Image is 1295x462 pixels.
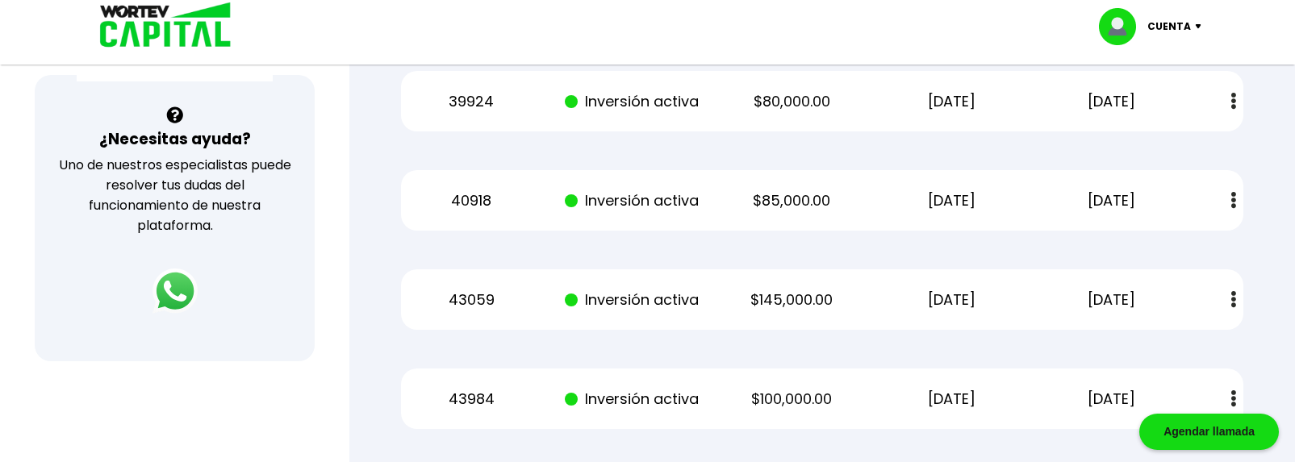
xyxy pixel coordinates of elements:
[404,387,539,411] p: 43984
[1147,15,1191,39] p: Cuenta
[884,288,1019,312] p: [DATE]
[884,189,1019,213] p: [DATE]
[1044,288,1179,312] p: [DATE]
[725,387,859,411] p: $100,000.00
[152,268,198,314] img: logos_whatsapp-icon.242b2217.svg
[884,387,1019,411] p: [DATE]
[404,288,539,312] p: 43059
[564,89,699,114] p: Inversión activa
[404,89,539,114] p: 39924
[99,127,251,151] h3: ¿Necesitas ayuda?
[56,155,294,235] p: Uno de nuestros especialistas puede resolver tus dudas del funcionamiento de nuestra plataforma.
[725,189,859,213] p: $85,000.00
[1044,387,1179,411] p: [DATE]
[564,387,699,411] p: Inversión activa
[404,189,539,213] p: 40918
[1044,89,1179,114] p: [DATE]
[564,288,699,312] p: Inversión activa
[564,189,699,213] p: Inversión activa
[1191,24,1213,29] img: icon-down
[1099,8,1147,45] img: profile-image
[1044,189,1179,213] p: [DATE]
[1139,414,1279,450] div: Agendar llamada
[884,89,1019,114] p: [DATE]
[725,288,859,312] p: $145,000.00
[725,89,859,114] p: $80,000.00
